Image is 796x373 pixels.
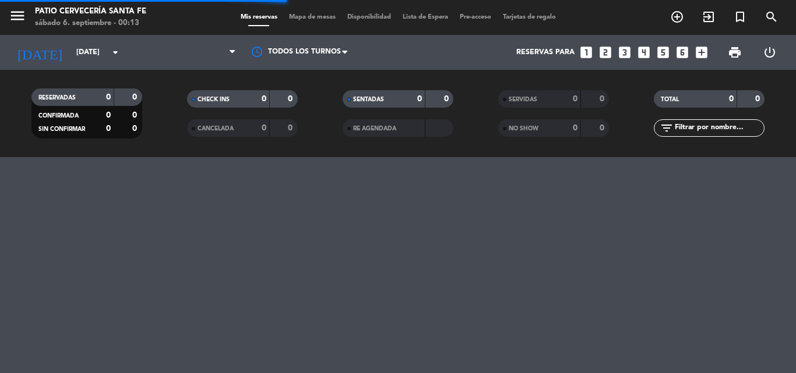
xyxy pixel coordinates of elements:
[235,14,283,20] span: Mis reservas
[509,126,538,132] span: NO SHOW
[573,124,577,132] strong: 0
[38,126,85,132] span: SIN CONFIRMAR
[617,45,632,60] i: looks_3
[132,93,139,101] strong: 0
[573,95,577,103] strong: 0
[661,97,679,102] span: TOTAL
[106,93,111,101] strong: 0
[579,45,594,60] i: looks_one
[288,124,295,132] strong: 0
[132,125,139,133] strong: 0
[656,45,671,60] i: looks_5
[598,45,613,60] i: looks_two
[283,14,341,20] span: Mapa de mesas
[38,95,76,101] span: RESERVADAS
[636,45,651,60] i: looks_4
[675,45,690,60] i: looks_6
[38,113,79,119] span: CONFIRMADA
[417,95,422,103] strong: 0
[765,10,779,24] i: search
[752,35,787,70] div: LOG OUT
[198,126,234,132] span: CANCELADA
[35,17,146,29] div: sábado 6. septiembre - 00:13
[702,10,716,24] i: exit_to_app
[733,10,747,24] i: turned_in_not
[106,111,111,119] strong: 0
[674,122,764,134] input: Filtrar por nombre...
[509,97,537,102] span: SERVIDAS
[755,95,762,103] strong: 0
[262,95,266,103] strong: 0
[660,121,674,135] i: filter_list
[694,45,709,60] i: add_box
[600,124,607,132] strong: 0
[262,124,266,132] strong: 0
[600,95,607,103] strong: 0
[9,40,71,65] i: [DATE]
[106,125,111,133] strong: 0
[763,45,777,59] i: power_settings_new
[397,14,454,20] span: Lista de Espera
[341,14,397,20] span: Disponibilidad
[497,14,562,20] span: Tarjetas de regalo
[353,97,384,102] span: SENTADAS
[728,45,742,59] span: print
[132,111,139,119] strong: 0
[288,95,295,103] strong: 0
[35,6,146,17] div: Patio Cervecería Santa Fe
[198,97,230,102] span: CHECK INS
[353,126,396,132] span: RE AGENDADA
[9,7,26,29] button: menu
[454,14,497,20] span: Pre-acceso
[729,95,734,103] strong: 0
[108,45,122,59] i: arrow_drop_down
[516,48,575,56] span: Reservas para
[670,10,684,24] i: add_circle_outline
[9,7,26,24] i: menu
[444,95,451,103] strong: 0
